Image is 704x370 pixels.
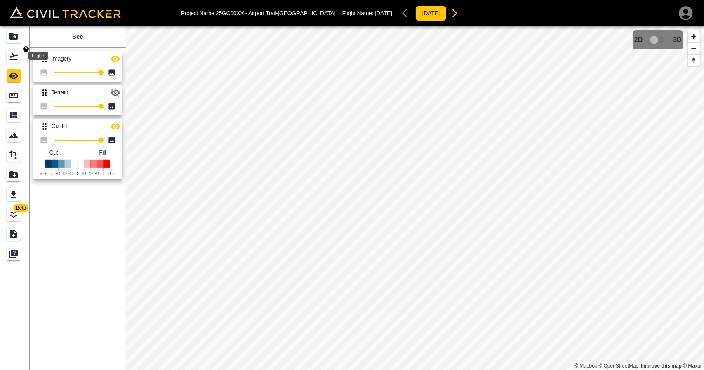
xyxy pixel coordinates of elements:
[10,7,121,19] img: Civil Tracker
[181,10,336,16] p: Project Name: 25GC00XX - Airport Trail-[GEOGRAPHIC_DATA]
[126,26,704,370] canvas: Map
[415,6,447,21] button: [DATE]
[688,54,700,66] button: Reset bearing to north
[641,363,682,369] a: Map feedback
[646,32,670,48] span: 3D model not uploaded yet
[599,363,639,369] a: OpenStreetMap
[28,52,48,60] div: Flights
[634,36,643,44] span: 2D
[683,363,702,369] a: Maxar
[688,42,700,54] button: Zoom out
[688,30,700,42] button: Zoom in
[342,10,392,16] p: Flight Name:
[575,363,597,369] a: Mapbox
[375,10,392,16] span: [DATE]
[673,36,682,44] span: 3D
